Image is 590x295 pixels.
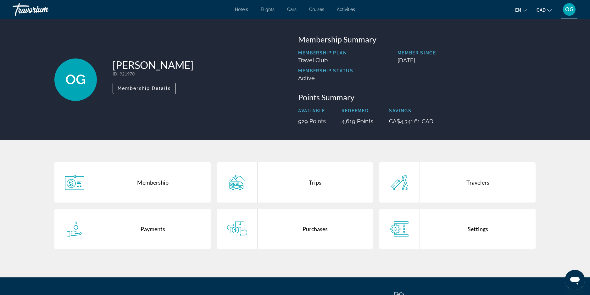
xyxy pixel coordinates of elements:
button: Membership Details [113,83,176,94]
p: Redeemed [342,108,373,113]
a: Payments [54,209,211,249]
a: Travelers [379,162,536,203]
div: Travelers [420,162,536,203]
div: Membership [95,162,211,203]
span: en [515,8,521,13]
span: OG [565,6,574,13]
span: CAD [537,8,546,13]
button: Change currency [537,5,552,14]
h1: [PERSON_NAME] [113,58,193,71]
a: Settings [379,209,536,249]
p: : 921970 [113,71,193,76]
p: Membership Plan [298,50,353,55]
p: Travel Club [298,57,353,64]
p: Member Since [398,50,536,55]
button: User Menu [561,3,577,16]
p: Available [298,108,326,113]
p: Membership Status [298,68,353,73]
a: Flights [261,7,275,12]
div: Payments [95,209,211,249]
a: Hotels [235,7,248,12]
span: ID [113,71,117,76]
a: Activities [337,7,355,12]
iframe: Button to launch messaging window [565,270,585,290]
div: Trips [258,162,373,203]
span: Membership Details [118,86,171,91]
h3: Membership Summary [298,35,536,44]
a: Trips [217,162,373,203]
p: Savings [389,108,433,113]
span: OG [65,71,86,88]
button: Change language [515,5,527,14]
p: CA$4,341.61 CAD [389,118,433,125]
a: Cars [287,7,297,12]
p: 929 Points [298,118,326,125]
p: 4,619 Points [342,118,373,125]
p: [DATE] [398,57,536,64]
a: Cruises [309,7,324,12]
a: Purchases [217,209,373,249]
a: Membership [54,162,211,203]
a: Travorium [13,1,75,18]
div: Settings [420,209,536,249]
h3: Points Summary [298,92,536,102]
div: Purchases [258,209,373,249]
p: Active [298,75,353,81]
a: Membership Details [113,84,176,91]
